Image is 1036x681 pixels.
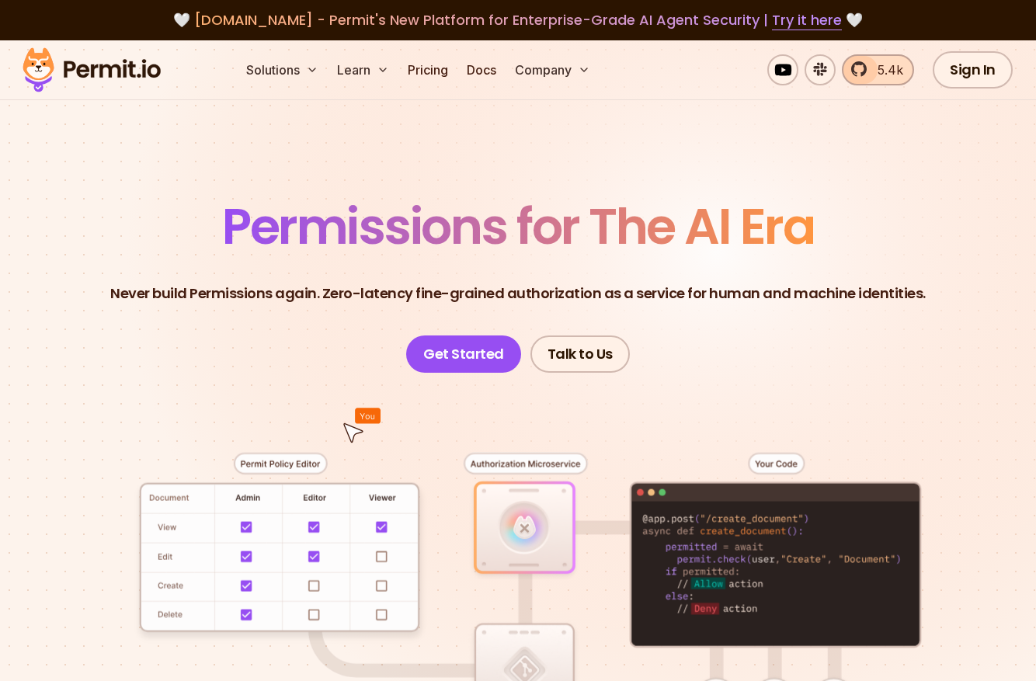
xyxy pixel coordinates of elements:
[16,43,168,96] img: Permit logo
[222,192,814,261] span: Permissions for The AI Era
[110,283,926,304] p: Never build Permissions again. Zero-latency fine-grained authorization as a service for human and...
[461,54,502,85] a: Docs
[194,10,842,30] span: [DOMAIN_NAME] - Permit's New Platform for Enterprise-Grade AI Agent Security |
[530,335,630,373] a: Talk to Us
[406,335,521,373] a: Get Started
[331,54,395,85] button: Learn
[37,9,999,31] div: 🤍 🤍
[402,54,454,85] a: Pricing
[933,51,1013,89] a: Sign In
[842,54,914,85] a: 5.4k
[509,54,596,85] button: Company
[868,61,903,79] span: 5.4k
[240,54,325,85] button: Solutions
[772,10,842,30] a: Try it here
